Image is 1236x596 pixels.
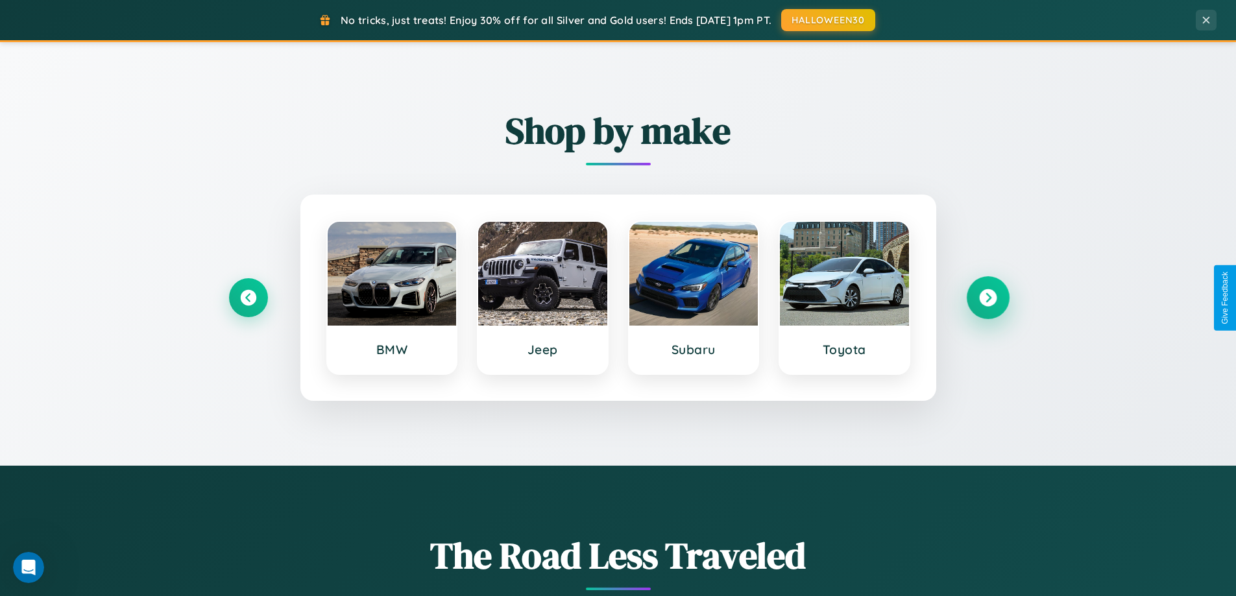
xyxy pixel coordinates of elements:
h1: The Road Less Traveled [229,530,1008,580]
button: HALLOWEEN30 [781,9,875,31]
h3: BMW [341,342,444,357]
iframe: Intercom live chat [13,552,44,583]
h3: Toyota [793,342,896,357]
h3: Jeep [491,342,594,357]
h2: Shop by make [229,106,1008,156]
div: Give Feedback [1220,272,1230,324]
h3: Subaru [642,342,745,357]
span: No tricks, just treats! Enjoy 30% off for all Silver and Gold users! Ends [DATE] 1pm PT. [341,14,771,27]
